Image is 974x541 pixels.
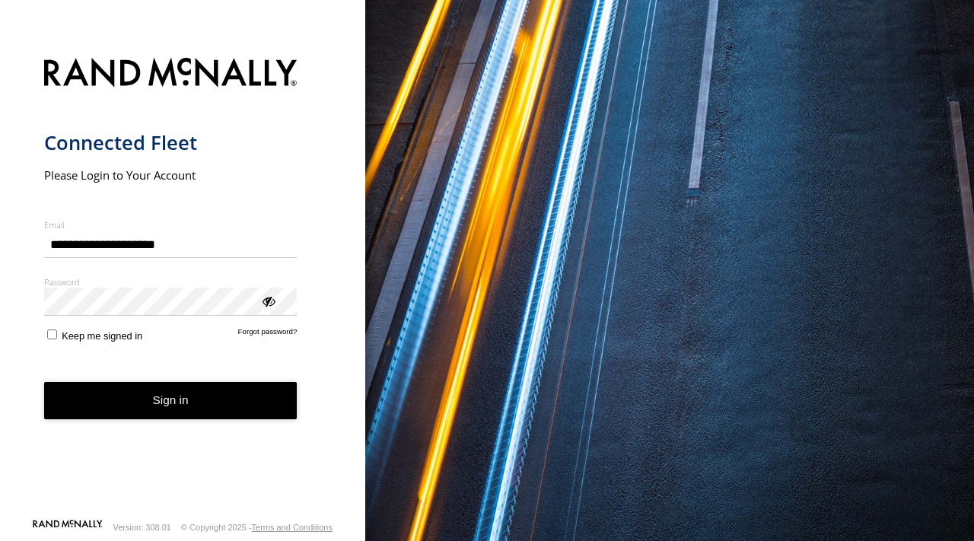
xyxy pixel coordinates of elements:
[252,523,333,532] a: Terms and Conditions
[44,55,298,94] img: Rand McNally
[47,329,57,339] input: Keep me signed in
[113,523,171,532] div: Version: 308.01
[44,219,298,231] label: Email
[238,327,298,342] a: Forgot password?
[44,276,298,288] label: Password
[44,49,322,518] form: main
[44,130,298,155] h1: Connected Fleet
[44,167,298,183] h2: Please Login to Your Account
[44,382,298,419] button: Sign in
[33,520,103,535] a: Visit our Website
[260,293,275,308] div: ViewPassword
[181,523,333,532] div: © Copyright 2025 -
[62,330,142,342] span: Keep me signed in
